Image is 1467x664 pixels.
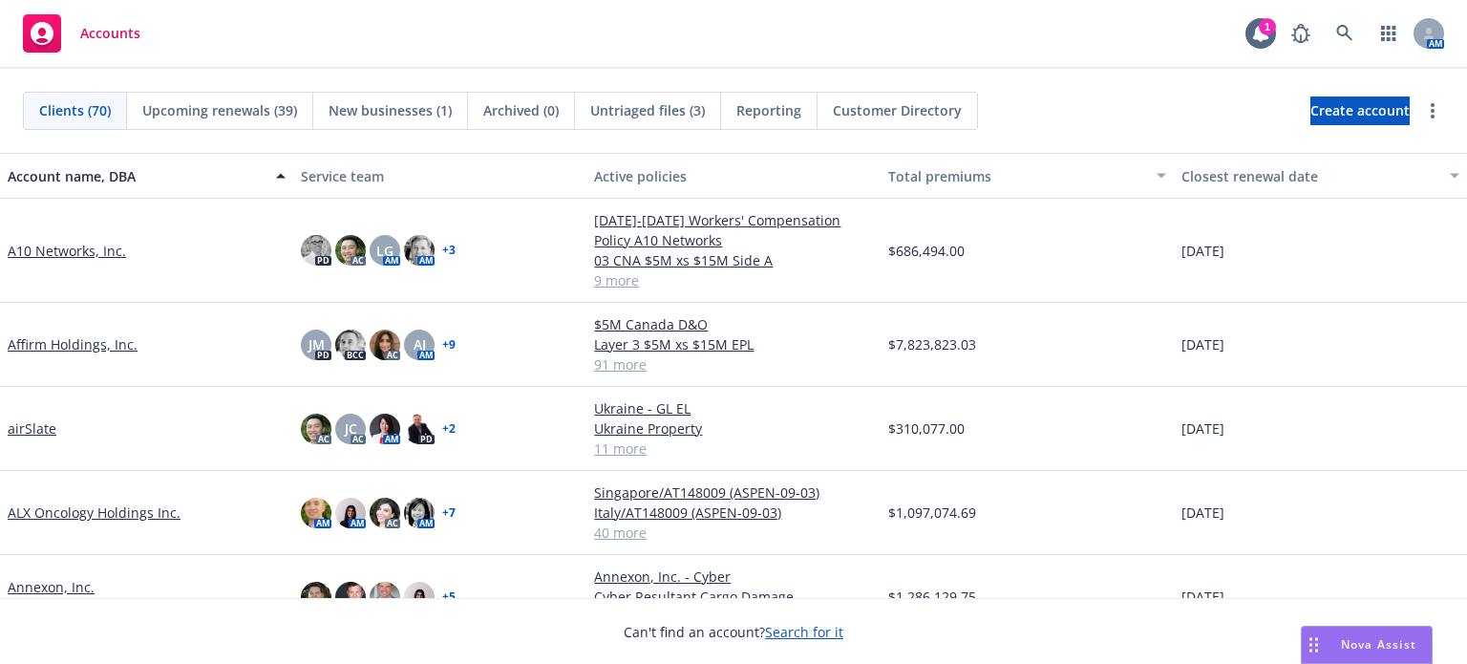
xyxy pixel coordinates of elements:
div: Total premiums [888,166,1145,186]
a: Switch app [1370,14,1408,53]
span: $1,286,129.75 [888,587,976,607]
a: Annexon, Inc. [8,577,95,597]
span: Annexon Biosciences [8,597,142,617]
img: photo [301,498,331,528]
span: AJ [414,334,426,354]
a: $5M Canada D&O [594,314,872,334]
span: [DATE] [1181,418,1224,439]
span: $1,097,074.69 [888,503,976,523]
img: photo [301,582,331,612]
a: Layer 3 $5M xs $15M EPL [594,334,872,354]
span: Can't find an account? [624,622,843,642]
span: [DATE] [1181,334,1224,354]
span: Clients (70) [39,100,111,120]
a: + 2 [442,423,456,435]
img: photo [404,235,435,266]
span: Customer Directory [833,100,962,120]
a: Cyber Resultant Cargo Damage [594,587,872,607]
img: photo [370,498,400,528]
span: Create account [1310,93,1410,129]
span: [DATE] [1181,241,1224,261]
span: Untriaged files (3) [590,100,705,120]
span: JM [308,334,325,354]
img: photo [370,414,400,444]
a: Search for it [765,623,843,641]
div: Drag to move [1302,627,1326,663]
span: $686,494.00 [888,241,965,261]
span: Nova Assist [1341,636,1416,653]
div: Account name, DBA [8,166,265,186]
a: Ukraine - GL EL [594,398,872,418]
span: [DATE] [1181,503,1224,523]
a: + 9 [442,339,456,351]
a: + 3 [442,245,456,256]
span: $7,823,823.03 [888,334,976,354]
span: Archived (0) [483,100,559,120]
span: Reporting [736,100,801,120]
a: 11 more [594,439,872,459]
button: Service team [293,153,586,199]
img: photo [370,330,400,360]
a: Affirm Holdings, Inc. [8,334,138,354]
a: [DATE]-[DATE] Workers' Compensation Policy A10 Networks [594,210,872,250]
a: Italy/AT148009 (ASPEN-09-03) [594,503,872,523]
a: 40 more [594,523,872,543]
a: Ukraine Property [594,418,872,439]
span: $310,077.00 [888,418,965,439]
span: JC [345,418,357,439]
button: Active policies [586,153,880,199]
a: A10 Networks, Inc. [8,241,126,261]
a: + 5 [442,591,456,603]
img: photo [404,582,435,612]
div: 1 [1259,18,1276,35]
div: Active policies [594,166,872,186]
a: Report a Bug [1282,14,1320,53]
img: photo [335,330,366,360]
a: Create account [1310,96,1410,125]
img: photo [404,414,435,444]
img: photo [335,498,366,528]
img: photo [370,582,400,612]
a: Annexon, Inc. - Cyber [594,567,872,587]
span: New businesses (1) [329,100,452,120]
img: photo [404,498,435,528]
button: Closest renewal date [1174,153,1467,199]
a: Search [1326,14,1364,53]
img: photo [335,235,366,266]
a: 9 more [594,270,872,290]
img: photo [301,235,331,266]
span: Upcoming renewals (39) [142,100,297,120]
a: Singapore/AT148009 (ASPEN-09-03) [594,482,872,503]
a: + 7 [442,507,456,519]
span: Accounts [80,26,140,41]
a: airSlate [8,418,56,439]
a: 91 more [594,354,872,375]
a: Accounts [15,7,148,60]
span: [DATE] [1181,587,1224,607]
a: more [1421,99,1444,122]
img: photo [301,414,331,444]
img: photo [335,582,366,612]
a: ALX Oncology Holdings Inc. [8,503,181,523]
button: Total premiums [881,153,1174,199]
span: LG [376,241,393,261]
div: Closest renewal date [1181,166,1438,186]
div: Service team [301,166,579,186]
a: 03 CNA $5M xs $15M Side A [594,250,872,270]
button: Nova Assist [1301,626,1433,664]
